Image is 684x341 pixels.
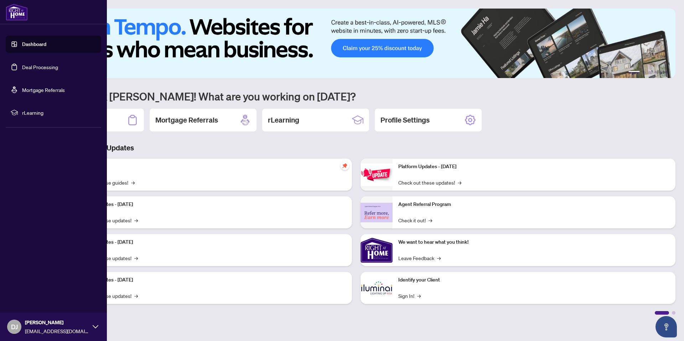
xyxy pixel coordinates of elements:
[131,179,135,186] span: →
[655,316,677,337] button: Open asap
[341,161,349,170] span: pushpin
[654,71,657,74] button: 4
[155,115,218,125] h2: Mortgage Referrals
[37,9,675,78] img: Slide 0
[398,216,432,224] a: Check it out!→
[22,41,46,47] a: Dashboard
[75,201,346,208] p: Platform Updates - [DATE]
[660,71,663,74] button: 5
[417,292,421,300] span: →
[134,254,138,262] span: →
[361,203,393,222] img: Agent Referral Program
[37,89,675,103] h1: Welcome back [PERSON_NAME]! What are you working on [DATE]?
[398,201,670,208] p: Agent Referral Program
[643,71,646,74] button: 2
[134,292,138,300] span: →
[429,216,432,224] span: →
[22,64,58,70] a: Deal Processing
[648,71,651,74] button: 3
[380,115,430,125] h2: Profile Settings
[134,216,138,224] span: →
[37,143,675,153] h3: Brokerage & Industry Updates
[398,238,670,246] p: We want to hear what you think!
[75,238,346,246] p: Platform Updates - [DATE]
[75,276,346,284] p: Platform Updates - [DATE]
[6,4,28,21] img: logo
[361,234,393,266] img: We want to hear what you think!
[398,292,421,300] a: Sign In!→
[437,254,441,262] span: →
[398,254,441,262] a: Leave Feedback→
[398,163,670,171] p: Platform Updates - [DATE]
[398,276,670,284] p: Identify your Client
[268,115,299,125] h2: rLearning
[361,164,393,186] img: Platform Updates - June 23, 2025
[11,322,18,332] span: DJ
[22,87,65,93] a: Mortgage Referrals
[75,163,346,171] p: Self-Help
[398,179,461,186] a: Check out these updates!→
[458,179,461,186] span: →
[22,109,96,117] span: rLearning
[361,272,393,304] img: Identify your Client
[25,319,89,326] span: [PERSON_NAME]
[665,71,668,74] button: 6
[628,71,640,74] button: 1
[25,327,89,335] span: [EMAIL_ADDRESS][DOMAIN_NAME]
